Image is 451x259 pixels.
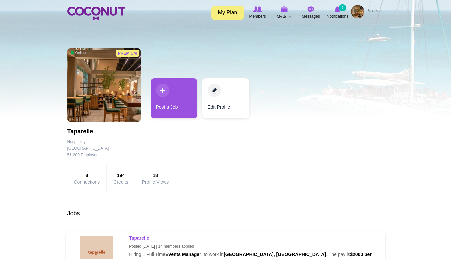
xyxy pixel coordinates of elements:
a: My Jobs My Jobs [271,5,298,21]
div: [GEOGRAPHIC_DATA] [67,145,109,152]
div: 1 / 2 [151,78,197,122]
strong: 194 [113,172,128,179]
div: 51-200 Employees [67,152,176,158]
div: 2 / 2 [202,78,249,122]
strong: Taparelle [129,235,149,241]
span: Members [249,13,266,20]
a: 8Connections [74,172,100,185]
strong: 18 [142,172,169,179]
a: 194Credits [113,172,128,185]
h1: Taparelle [67,128,176,135]
a: 18Profile Views [142,172,169,185]
strong: [GEOGRAPHIC_DATA], [GEOGRAPHIC_DATA] [224,252,326,257]
img: Notifications [335,6,340,12]
strong: Events Manager [165,252,201,257]
span: Premium [116,50,139,57]
a: Browse Members Members [244,5,271,20]
a: Messages Messages [298,5,324,20]
strong: 8 [74,172,100,179]
img: Home [67,7,125,20]
div: Hospitality [67,138,176,145]
img: My Jobs [281,6,288,12]
span: Messages [302,13,320,20]
a: Post a Job [151,78,197,118]
a: Notifications Notifications 7 [324,5,351,20]
a: Edit Profile [202,78,249,118]
span: My Jobs [277,13,292,20]
img: Messages [308,6,314,12]
a: My Plan [211,6,244,20]
a: العربية [364,5,384,18]
span: Online [71,50,86,55]
span: Notifications [327,13,348,20]
small: 7 [339,4,346,11]
a: Taparelle [129,235,150,241]
small: Posted [DATE] | 14 members applied [129,244,194,249]
h3: Jobs [64,210,387,217]
img: Browse Members [253,6,262,12]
